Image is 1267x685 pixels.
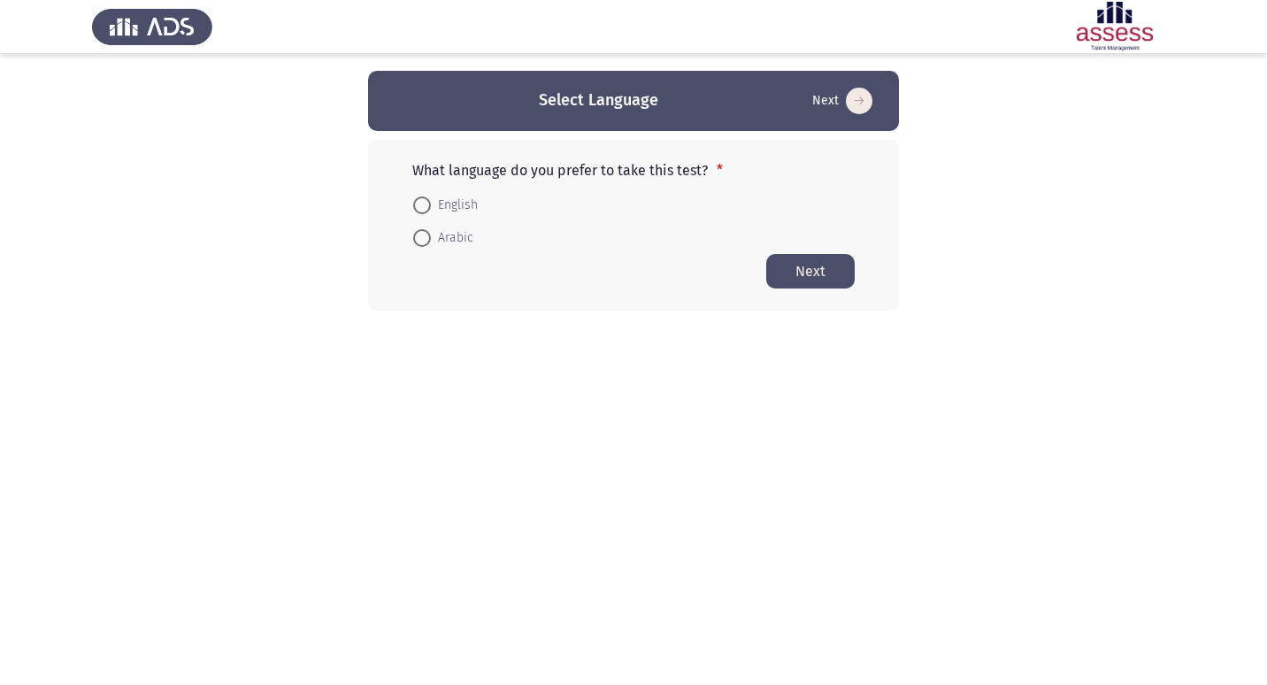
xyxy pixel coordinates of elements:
button: Start assessment [766,254,855,289]
span: Arabic [431,227,473,249]
h3: Select Language [539,89,658,112]
img: Assess Talent Management logo [92,2,212,51]
img: Assessment logo of ASSESS Employability - EBI [1055,2,1175,51]
span: English [431,195,478,216]
button: Start assessment [807,87,878,115]
p: What language do you prefer to take this test? [412,162,855,179]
